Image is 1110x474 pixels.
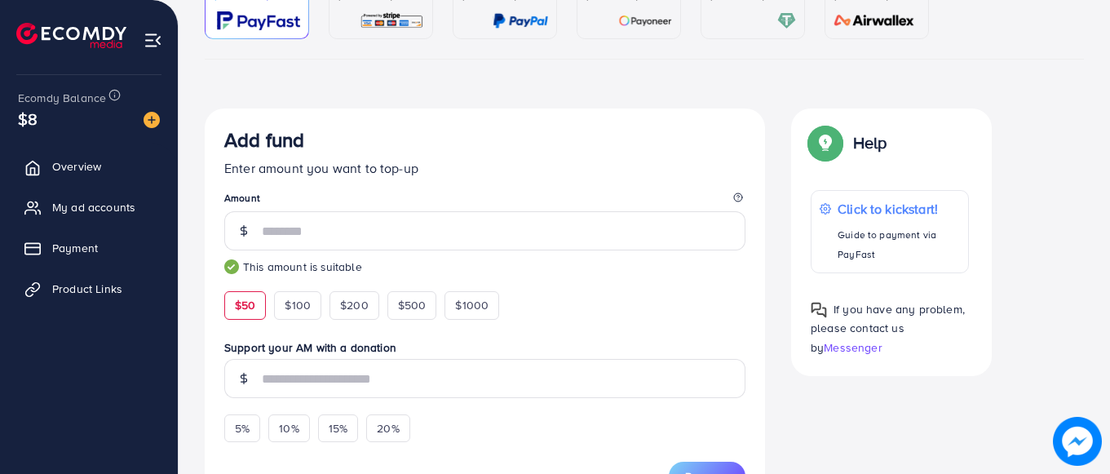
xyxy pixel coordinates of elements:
[811,301,965,355] span: If you have any problem, please contact us by
[224,259,745,275] small: This amount is suitable
[144,31,162,50] img: menu
[853,133,887,153] p: Help
[377,420,399,436] span: 20%
[224,339,745,356] label: Support your AM with a donation
[224,158,745,178] p: Enter amount you want to top-up
[217,11,300,30] img: card
[52,281,122,297] span: Product Links
[1053,417,1102,466] img: image
[18,107,38,131] span: $8
[52,199,135,215] span: My ad accounts
[285,297,311,313] span: $100
[811,302,827,318] img: Popup guide
[329,420,347,436] span: 15%
[16,23,126,48] img: logo
[360,11,424,30] img: card
[838,199,959,219] p: Click to kickstart!
[493,11,548,30] img: card
[340,297,369,313] span: $200
[838,225,959,264] p: Guide to payment via PayFast
[224,259,239,274] img: guide
[235,420,250,436] span: 5%
[224,191,745,211] legend: Amount
[777,11,796,30] img: card
[18,90,106,106] span: Ecomdy Balance
[52,158,101,175] span: Overview
[618,11,672,30] img: card
[235,297,255,313] span: $50
[12,232,166,264] a: Payment
[398,297,427,313] span: $500
[52,240,98,256] span: Payment
[811,128,840,157] img: Popup guide
[12,150,166,183] a: Overview
[144,112,160,128] img: image
[824,339,882,356] span: Messenger
[12,191,166,224] a: My ad accounts
[829,11,920,30] img: card
[279,420,299,436] span: 10%
[455,297,489,313] span: $1000
[224,128,304,152] h3: Add fund
[12,272,166,305] a: Product Links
